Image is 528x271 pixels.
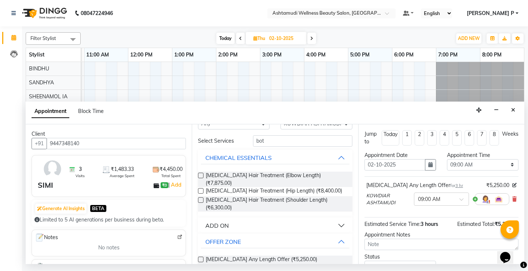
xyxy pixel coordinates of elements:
small: for [450,183,463,188]
div: Appointment Notes [364,231,518,239]
button: +91 [32,138,47,149]
button: CHEMICAL ESSENTIALS [201,151,349,164]
a: 1:00 PM [172,50,195,60]
input: yyyy-mm-dd [364,159,425,171]
div: Today [384,131,397,138]
li: 7 [477,130,487,146]
span: No notes [98,244,120,252]
a: 5:00 PM [348,50,371,60]
div: OFFER ZONE [205,237,241,246]
span: BINDHU [29,65,49,72]
span: BETA [90,205,106,212]
span: Appointment [32,105,69,118]
span: ₹5,250.00 [486,182,509,189]
span: SANDHYA [29,79,54,86]
li: 5 [452,130,462,146]
input: Search by service name [253,135,352,147]
a: 7:00 PM [436,50,459,60]
div: Appointment Time [447,151,518,159]
span: | [168,180,183,189]
a: Add [170,180,183,189]
span: Estimated Total: [457,221,495,227]
a: 11:00 AM [84,50,111,60]
span: Estimated Service Time: [364,221,421,227]
span: ₹1,483.33 [111,165,134,173]
span: [MEDICAL_DATA] Hair Treatment (Elbow Length) (₹7,875.00) [206,172,346,187]
span: Average Spent [110,173,135,179]
a: 6:00 PM [392,50,415,60]
img: avatar [42,158,63,180]
span: [MEDICAL_DATA] Hair Treatment (Hip Length) (₹8,400.00) [206,187,342,196]
li: 8 [489,130,499,146]
div: Appointment Date [364,151,436,159]
a: 12:00 PM [128,50,154,60]
button: OFFER ZONE [201,235,349,248]
div: Limited to 5 AI generations per business during beta. [34,216,183,224]
span: [MEDICAL_DATA] Hair Treatment (Shoulder Length) (₹6,300.00) [206,196,346,212]
div: SIMI [38,180,53,191]
span: ₹5,250.00 [495,221,518,227]
span: ₹0 [161,182,168,188]
span: 3 [79,165,82,173]
span: Block Time [78,108,104,114]
button: Generate AI Insights [35,204,87,214]
li: 2 [415,130,424,146]
b: 08047224946 [81,3,113,23]
li: 3 [427,130,437,146]
img: Interior.png [494,195,503,204]
span: Today [216,33,235,44]
span: Total Spent [161,173,181,179]
span: ADD NEW [458,36,480,41]
span: ₹4,450.00 [159,165,183,173]
input: Search by Name/Mobile/Email/Code [47,138,186,149]
div: Jump to [364,130,379,146]
span: Notes [35,233,58,242]
span: SHEENAMOL IA [29,93,67,100]
a: 2:00 PM [216,50,239,60]
span: [MEDICAL_DATA] Any Length Offer (₹5,250.00) [206,256,317,265]
span: 3 hours [421,221,438,227]
button: ADD ON [201,219,349,232]
li: 4 [440,130,449,146]
div: Status [364,253,436,261]
img: logo [19,3,69,23]
a: 4:00 PM [304,50,327,60]
iframe: chat widget [497,242,521,264]
a: 3:00 PM [260,50,283,60]
span: [PERSON_NAME] P [467,10,514,17]
i: Edit price [512,183,517,187]
button: Close [508,105,518,116]
span: Stylist [29,51,44,58]
div: [MEDICAL_DATA] Any Length Offer [366,182,463,189]
div: CHEMICAL ESSENTIALS [205,153,272,162]
a: 8:00 PM [480,50,503,60]
span: Filter Stylist [30,35,56,41]
span: Visits [76,173,85,179]
div: ADD ON [205,221,229,230]
span: KOWDIAR ASHTAMUDI [366,192,411,206]
li: 1 [402,130,412,146]
div: Select Services [192,137,247,145]
span: Thu [252,36,267,41]
input: 2025-10-02 [267,33,304,44]
div: Weeks [502,130,518,138]
img: Hairdresser.png [481,195,490,204]
div: Client [32,130,186,138]
li: 6 [465,130,474,146]
button: ADD NEW [456,33,481,44]
span: 3 hr [455,183,463,188]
